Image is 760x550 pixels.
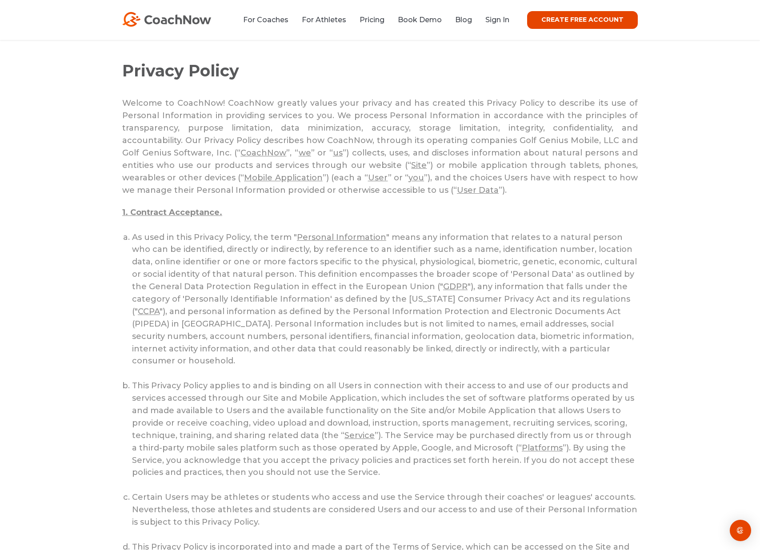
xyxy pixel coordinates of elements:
[457,185,499,195] span: User Data
[360,16,384,24] a: Pricing
[297,232,386,242] span: Personal Information
[730,520,751,541] div: Open Intercom Messenger
[132,491,638,541] li: Certain Users may be athletes or students who access and use the Service through their coaches' o...
[455,16,472,24] a: Blog
[485,16,509,24] a: Sign In
[122,207,222,217] span: 1. Contract Acceptance.
[333,148,343,158] span: us
[344,430,375,440] span: Service
[244,173,322,183] span: Mobile Application
[522,443,563,453] span: Platforms
[243,16,288,24] a: For Coaches
[132,231,638,380] li: As used in this Privacy Policy, the term " " means any information that relates to a natural pers...
[527,11,638,29] a: CREATE FREE ACCOUNT
[398,16,442,24] a: Book Demo
[408,173,424,183] span: you
[122,61,638,80] h1: Privacy Policy
[411,160,427,170] span: Site
[138,307,160,316] span: CCPA
[443,282,468,291] span: GDPR
[368,173,388,183] span: User
[122,97,638,196] p: Welcome to CoachNow! CoachNow greatly values your privacy and has created this Privacy Policy to ...
[302,16,346,24] a: For Athletes
[132,380,638,491] li: This Privacy Policy applies to and is binding on all Users in connection with their access to and...
[299,148,311,158] span: we
[240,148,286,158] span: CoachNow
[122,12,211,27] img: CoachNow Logo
